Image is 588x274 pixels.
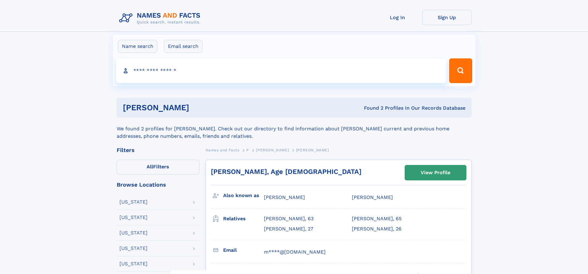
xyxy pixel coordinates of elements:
[352,215,402,222] a: [PERSON_NAME], 65
[223,190,264,201] h3: Also known as
[119,230,148,235] div: [US_STATE]
[211,168,361,175] a: [PERSON_NAME], Age [DEMOGRAPHIC_DATA]
[119,200,148,204] div: [US_STATE]
[123,104,277,112] h1: [PERSON_NAME]
[118,40,157,53] label: Name search
[264,226,313,232] a: [PERSON_NAME], 27
[119,215,148,220] div: [US_STATE]
[164,40,202,53] label: Email search
[373,10,422,25] a: Log In
[264,215,314,222] a: [PERSON_NAME], 63
[116,58,447,83] input: search input
[117,160,199,175] label: Filters
[117,118,472,140] div: We found 2 profiles for [PERSON_NAME]. Check out our directory to find information about [PERSON_...
[117,182,199,188] div: Browse Locations
[117,147,199,153] div: Filters
[421,166,450,180] div: View Profile
[277,105,465,112] div: Found 2 Profiles In Our Records Database
[352,226,402,232] a: [PERSON_NAME], 26
[119,246,148,251] div: [US_STATE]
[117,10,206,27] img: Logo Names and Facts
[256,148,289,152] span: [PERSON_NAME]
[449,58,472,83] button: Search Button
[352,194,393,200] span: [PERSON_NAME]
[246,148,249,152] span: P
[206,146,240,154] a: Names and Facts
[405,165,466,180] a: View Profile
[223,245,264,255] h3: Email
[246,146,249,154] a: P
[256,146,289,154] a: [PERSON_NAME]
[223,213,264,224] h3: Relatives
[296,148,329,152] span: [PERSON_NAME]
[422,10,472,25] a: Sign Up
[147,164,153,170] span: All
[119,261,148,266] div: [US_STATE]
[264,194,305,200] span: [PERSON_NAME]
